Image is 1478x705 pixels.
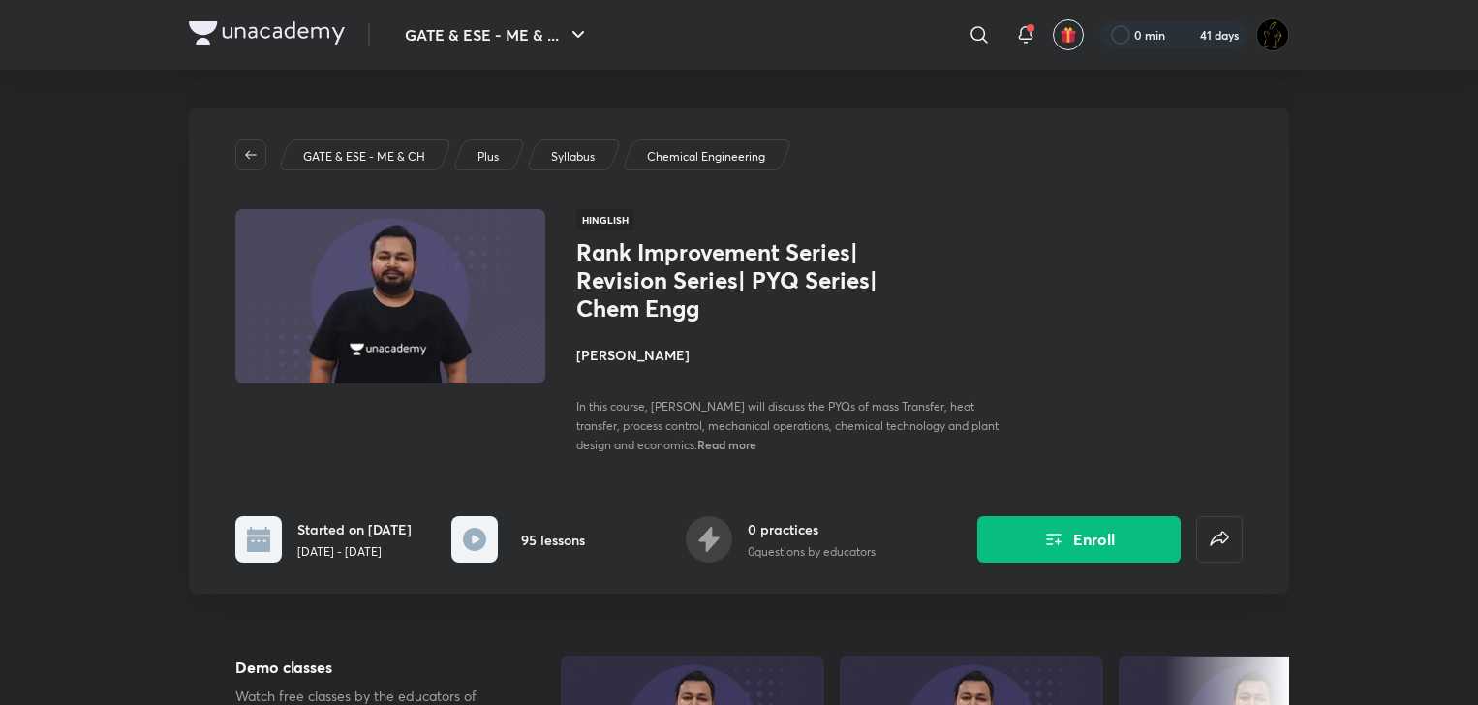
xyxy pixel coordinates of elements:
p: Syllabus [551,148,595,166]
a: Syllabus [548,148,599,166]
p: Plus [477,148,499,166]
a: Chemical Engineering [644,148,769,166]
a: GATE & ESE - ME & CH [300,148,429,166]
button: GATE & ESE - ME & ... [393,15,601,54]
p: 0 questions by educators [748,543,876,561]
p: [DATE] - [DATE] [297,543,412,561]
img: avatar [1060,26,1077,44]
h6: 95 lessons [521,530,585,550]
h5: Demo classes [235,656,499,679]
img: Company Logo [189,21,345,45]
button: Enroll [977,516,1181,563]
a: Plus [475,148,503,166]
img: Ranit Maity01 [1256,18,1289,51]
h4: [PERSON_NAME] [576,345,1010,365]
h6: Started on [DATE] [297,519,412,539]
a: Company Logo [189,21,345,49]
h1: Rank Improvement Series| Revision Series| PYQ Series| Chem Engg [576,238,893,322]
h6: 0 practices [748,519,876,539]
p: GATE & ESE - ME & CH [303,148,425,166]
button: false [1196,516,1243,563]
span: Hinglish [576,209,634,230]
span: Read more [697,437,756,452]
button: avatar [1053,19,1084,50]
p: Chemical Engineering [647,148,765,166]
img: streak [1177,25,1196,45]
span: In this course, [PERSON_NAME] will discuss the PYQs of mass Transfer, heat transfer, process cont... [576,399,999,452]
img: Thumbnail [232,207,548,385]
